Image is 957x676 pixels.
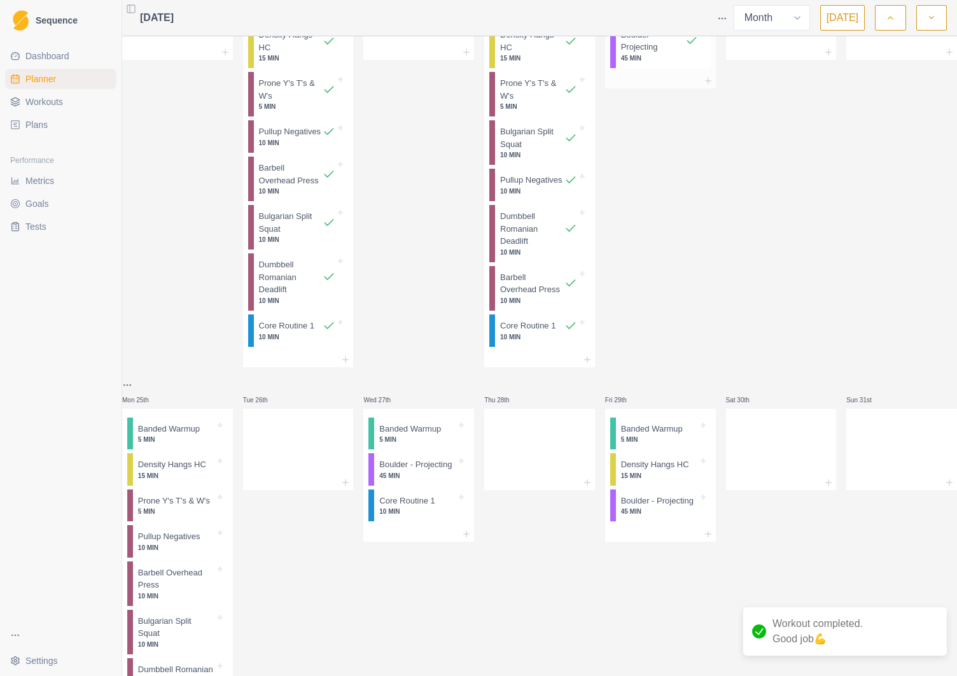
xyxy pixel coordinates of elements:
p: 10 MIN [500,150,577,160]
p: Banded Warmup [621,423,683,435]
p: 5 MIN [621,435,698,444]
div: Boulder - Projecting45 MIN [610,24,711,68]
p: Density Hangs HC [138,458,206,471]
div: Core Routine 110 MIN [368,489,469,522]
div: Banded Warmup5 MIN [127,418,228,450]
a: LogoSequence [5,5,116,36]
a: Workouts [5,92,116,112]
div: Density Hangs HC15 MIN [489,24,590,68]
span: Plans [25,118,48,131]
p: Core Routine 1 [379,495,435,507]
p: 45 MIN [379,471,456,481]
p: Density Hangs HC [259,29,323,53]
p: Prone Y's T's & W's [138,495,210,507]
p: 10 MIN [138,543,215,553]
span: [DATE] [140,10,174,25]
img: Logo [13,10,29,31]
p: Banded Warmup [138,423,200,435]
p: Banded Warmup [379,423,441,435]
p: Sat 30th [726,395,764,405]
div: Barbell Overhead Press10 MIN [489,266,590,311]
p: Barbell Overhead Press [259,162,323,187]
p: Sun 31st [846,395,884,405]
p: Mon 25th [122,395,160,405]
div: Pullup Negatives10 MIN [127,525,228,558]
div: Prone Y's T's & W's5 MIN [489,72,590,116]
div: Prone Y's T's & W's5 MIN [127,489,228,522]
p: Boulder - Projecting [621,495,694,507]
div: Pullup Negatives10 MIN [489,169,590,201]
p: 10 MIN [259,235,336,244]
p: 5 MIN [259,102,336,111]
div: Dumbbell Romanian Deadlift10 MIN [248,253,349,311]
p: Bulgarian Split Squat [500,125,564,150]
p: Pullup Negatives [500,174,562,187]
div: Pullup Negatives10 MIN [248,120,349,153]
p: 5 MIN [379,435,456,444]
div: Bulgarian Split Squat10 MIN [127,610,228,654]
div: Density Hangs HC15 MIN [610,453,711,486]
p: Prone Y's T's & W's [259,77,323,102]
p: Pullup Negatives [259,125,321,138]
p: Bulgarian Split Squat [138,615,215,640]
div: Boulder - Projecting45 MIN [368,453,469,486]
p: 5 MIN [138,435,215,444]
p: Thu 28th [484,395,522,405]
span: Tests [25,220,46,233]
p: Dumbbell Romanian Deadlift [259,258,323,296]
p: 10 MIN [379,507,456,516]
span: Planner [25,73,56,85]
p: 10 MIN [500,248,577,257]
p: 15 MIN [500,53,577,63]
p: 10 MIN [259,296,336,306]
p: Workout completed. Good job 💪 [772,616,863,647]
p: Density Hangs HC [621,458,689,471]
div: Boulder - Projecting45 MIN [610,489,711,522]
div: Barbell Overhead Press10 MIN [127,561,228,606]
p: 5 MIN [500,102,577,111]
div: Bulgarian Split Squat10 MIN [489,120,590,165]
a: Metrics [5,171,116,191]
p: Wed 27th [363,395,402,405]
button: [DATE] [820,5,865,31]
p: Fri 29th [605,395,643,405]
a: Goals [5,194,116,214]
div: Prone Y's T's & W's5 MIN [248,72,349,116]
p: 10 MIN [500,187,577,196]
span: Workouts [25,95,63,108]
div: Barbell Overhead Press10 MIN [248,157,349,201]
p: Boulder - Projecting [379,458,452,471]
a: Planner [5,69,116,89]
div: Dumbbell Romanian Deadlift10 MIN [489,205,590,262]
span: Dashboard [25,50,69,62]
p: 15 MIN [259,53,336,63]
p: Density Hangs HC [500,29,564,53]
p: 15 MIN [621,471,698,481]
a: Dashboard [5,46,116,66]
a: Tests [5,216,116,237]
div: Performance [5,150,116,171]
p: 10 MIN [500,332,577,342]
div: Core Routine 110 MIN [248,314,349,347]
p: Dumbbell Romanian Deadlift [500,210,564,248]
p: Prone Y's T's & W's [500,77,564,102]
p: 10 MIN [259,138,336,148]
button: Settings [5,651,116,671]
p: 10 MIN [138,591,215,601]
p: 10 MIN [259,187,336,196]
p: 45 MIN [621,53,698,63]
p: 5 MIN [138,507,215,516]
p: 15 MIN [138,471,215,481]
div: Banded Warmup5 MIN [368,418,469,450]
div: Density Hangs HC15 MIN [127,453,228,486]
p: Boulder - Projecting [621,29,685,53]
div: Bulgarian Split Squat10 MIN [248,205,349,250]
a: Plans [5,115,116,135]
p: 10 MIN [138,640,215,649]
p: Barbell Overhead Press [138,567,215,591]
p: Core Routine 1 [500,320,555,332]
p: Tue 26th [243,395,281,405]
p: Bulgarian Split Squat [259,210,323,235]
p: 10 MIN [500,296,577,306]
div: Density Hangs HC15 MIN [248,24,349,68]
